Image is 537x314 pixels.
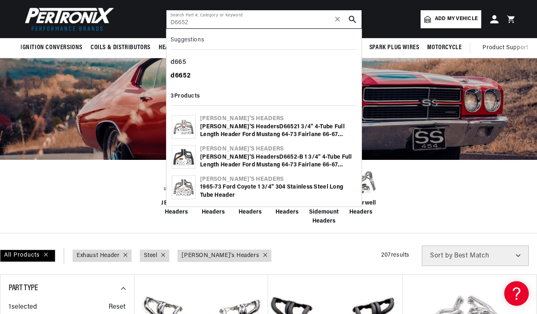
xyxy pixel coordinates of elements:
span: Full-Length Headers [197,199,230,217]
input: Search Part #, Category or Keyword [166,10,362,28]
a: Steel [144,251,157,260]
span: JBA Shorty Headers [160,199,193,217]
select: Sort by [422,246,529,266]
summary: Coils & Distributors [86,38,155,57]
a: [PERSON_NAME]'s Headers [182,251,259,260]
b: D6652 [279,154,297,160]
summary: Motorcycle [423,38,466,57]
img: Doug's Headers D6652-B 1 3/4" 4-Tube Full Length Header Ford Mustang 64-73 Fairlane 66-67 Falcon ... [172,146,195,168]
span: Headers, Exhausts & Components [159,43,255,52]
span: Reset [109,302,126,313]
div: 1965-73 Ford Coyote 1 3/4" 304 Stainless Steel Long Tube Header [200,183,356,199]
img: 1965-73 Ford Coyote 1 3/4" 304 Stainless Steel Long Tube Header [172,178,195,197]
img: Pertronix [20,5,115,33]
div: [PERSON_NAME]'s Headers [200,175,356,184]
span: Motorcycle [427,43,462,52]
img: JBA Shorty Headers [160,168,193,196]
span: Mid-Length Headers [234,199,266,217]
div: [PERSON_NAME]'s Headers [200,145,356,153]
b: d6652 [171,73,191,79]
span: Product Support [482,43,528,52]
a: JBA Shorty Headers JBA Shorty Headers [160,166,193,217]
span: Sort by [430,253,453,259]
div: Suggestions [171,33,357,50]
span: 207 results [381,252,410,258]
span: Tri-Y Headers [271,199,303,217]
button: search button [344,10,362,28]
div: [PERSON_NAME]'s Headers [200,115,356,123]
summary: Product Support [482,38,532,58]
span: Add my vehicle [435,15,478,23]
summary: Headers, Exhausts & Components [155,38,259,57]
a: Exhaust Header [77,251,119,260]
span: Coils & Distributors [91,43,150,52]
span: Spark Plug Wires [369,43,419,52]
span: 1 selected [9,302,37,313]
summary: Spark Plug Wires [365,38,423,57]
span: Fenderwell Headers [344,199,377,217]
b: 3 Products [171,93,200,99]
a: Add my vehicle [421,10,481,28]
span: Corvette Sidemount Headers [307,199,340,226]
div: [PERSON_NAME]'s Headers 1 3/4" 4-Tube Full Length Header Ford Mustang 64-73 Fairlane 66-67 Falcon... [200,123,356,139]
span: Part Type [9,284,38,292]
div: [PERSON_NAME]'s Headers -B 1 3/4" 4-Tube Full Length Header Ford Mustang 64-73 Fairlane 66-67 Fal... [200,153,356,169]
div: d665 [171,56,357,70]
summary: Ignition Conversions [20,38,86,57]
span: Ignition Conversions [20,43,82,52]
b: D6652 [279,124,297,130]
img: Doug's Headers D6652 1 3/4" 4-Tube Full Length Header Ford Mustang 64-73 Fairlane 66-67 Falcon 60... [172,116,195,139]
